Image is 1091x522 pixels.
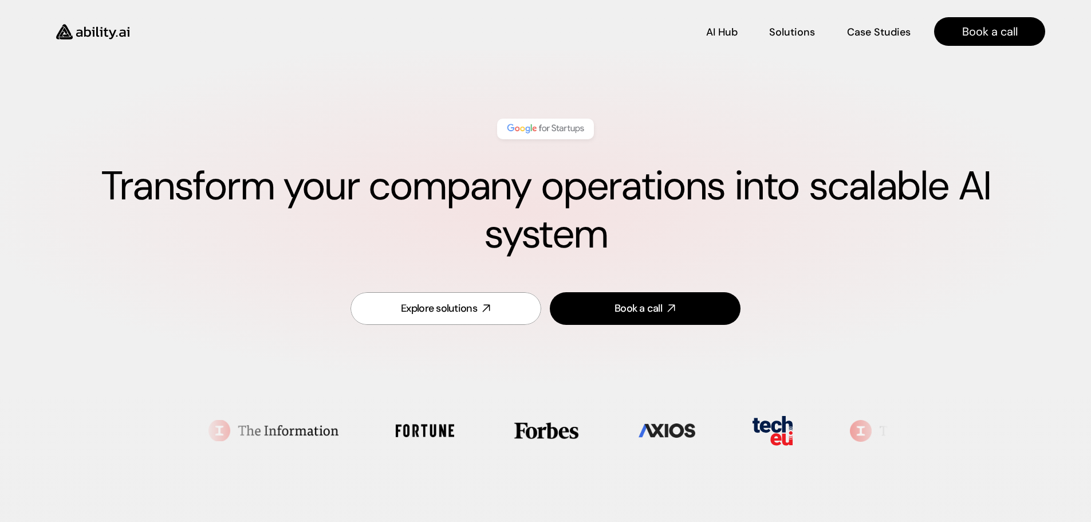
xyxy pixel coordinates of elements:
p: Solutions [769,25,815,40]
p: Case Studies [847,25,911,40]
nav: Main navigation [145,17,1045,46]
div: Explore solutions [401,301,477,316]
a: AI Hub [706,22,738,42]
a: Explore solutions [350,292,541,325]
a: Solutions [769,22,815,42]
a: Book a call [550,292,741,325]
p: AI Hub [706,25,738,40]
h1: Transform your company operations into scalable AI system [46,162,1045,258]
p: Book a call [962,23,1018,40]
div: Book a call [615,301,662,316]
a: Book a call [934,17,1045,46]
a: Case Studies [846,22,911,42]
